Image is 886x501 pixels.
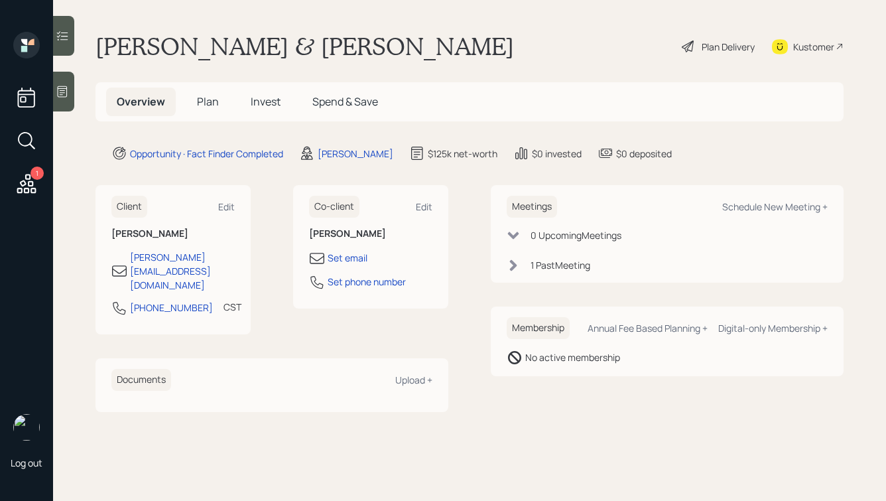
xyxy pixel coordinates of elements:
[507,196,557,218] h6: Meetings
[318,147,393,161] div: [PERSON_NAME]
[130,301,213,315] div: [PHONE_NUMBER]
[309,228,432,240] h6: [PERSON_NAME]
[328,251,367,265] div: Set email
[525,350,620,364] div: No active membership
[111,196,147,218] h6: Client
[428,147,497,161] div: $125k net-worth
[416,200,432,213] div: Edit
[13,414,40,441] img: hunter_neumayer.jpg
[218,200,235,213] div: Edit
[223,300,241,314] div: CST
[588,322,708,334] div: Annual Fee Based Planning +
[95,32,514,61] h1: [PERSON_NAME] & [PERSON_NAME]
[111,228,235,240] h6: [PERSON_NAME]
[130,147,283,161] div: Opportunity · Fact Finder Completed
[251,94,281,109] span: Invest
[793,40,834,54] div: Kustomer
[532,147,582,161] div: $0 invested
[197,94,219,109] span: Plan
[616,147,672,161] div: $0 deposited
[718,322,828,334] div: Digital-only Membership +
[309,196,359,218] h6: Co-client
[328,275,406,289] div: Set phone number
[31,167,44,180] div: 1
[117,94,165,109] span: Overview
[111,369,171,391] h6: Documents
[531,258,590,272] div: 1 Past Meeting
[702,40,755,54] div: Plan Delivery
[130,250,235,292] div: [PERSON_NAME][EMAIL_ADDRESS][DOMAIN_NAME]
[722,200,828,213] div: Schedule New Meeting +
[395,374,432,386] div: Upload +
[507,317,570,339] h6: Membership
[11,457,42,469] div: Log out
[531,228,621,242] div: 0 Upcoming Meeting s
[312,94,378,109] span: Spend & Save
